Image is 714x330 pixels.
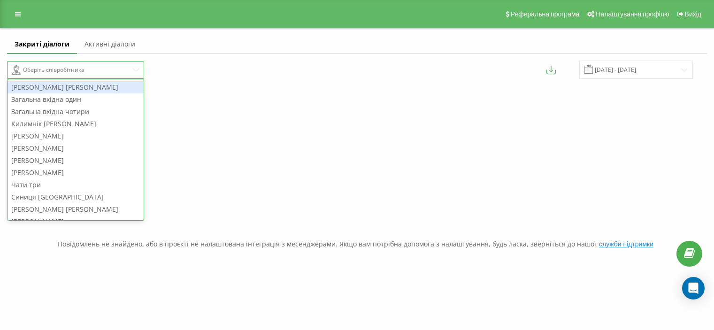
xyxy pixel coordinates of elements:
span: Налаштування профілю [596,10,669,18]
div: Open Intercom Messenger [682,277,705,299]
div: Оберіть співробітника [12,64,131,76]
div: Загальна вхідна чотири [8,106,144,118]
div: [PERSON_NAME] [PERSON_NAME] [8,81,144,93]
div: [PERSON_NAME] [PERSON_NAME] [8,203,144,215]
div: [PERSON_NAME] [8,154,144,167]
div: Килимнік [PERSON_NAME] [8,118,144,130]
span: Реферальна програма [511,10,580,18]
div: [PERSON_NAME] [8,167,144,179]
a: Закриті діалоги [7,35,77,54]
div: [PERSON_NAME] [8,215,144,228]
a: Активні діалоги [77,35,143,54]
button: служби підтримки [596,240,656,248]
button: Експортувати повідомлення [546,65,556,75]
div: [PERSON_NAME] [8,142,144,154]
div: Чати три [8,179,144,191]
div: Загальна вхідна один [8,93,144,106]
div: Синиця [GEOGRAPHIC_DATA] [8,191,144,203]
span: Вихід [685,10,701,18]
div: [PERSON_NAME] [8,130,144,142]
